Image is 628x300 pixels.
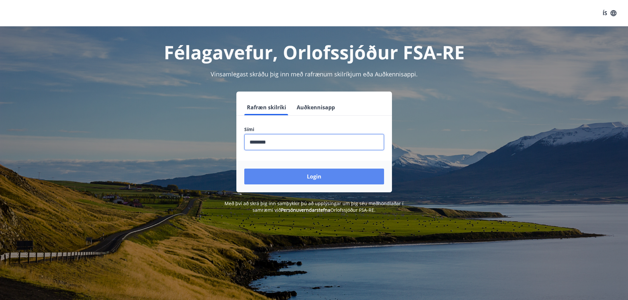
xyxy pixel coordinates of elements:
[211,70,418,78] span: Vinsamlegast skráðu þig inn með rafrænum skilríkjum eða Auðkennisappi.
[85,40,544,65] h1: Félagavefur, Orlofssjóður FSA-RE
[244,99,289,115] button: Rafræn skilríki
[599,7,620,19] button: ÍS
[244,169,384,184] button: Login
[294,99,338,115] button: Auðkennisapp
[281,207,330,213] a: Persónuverndarstefna
[244,126,384,133] label: Sími
[224,200,404,213] span: Með því að skrá þig inn samþykkir þú að upplýsingar um þig séu meðhöndlaðar í samræmi við Orlofss...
